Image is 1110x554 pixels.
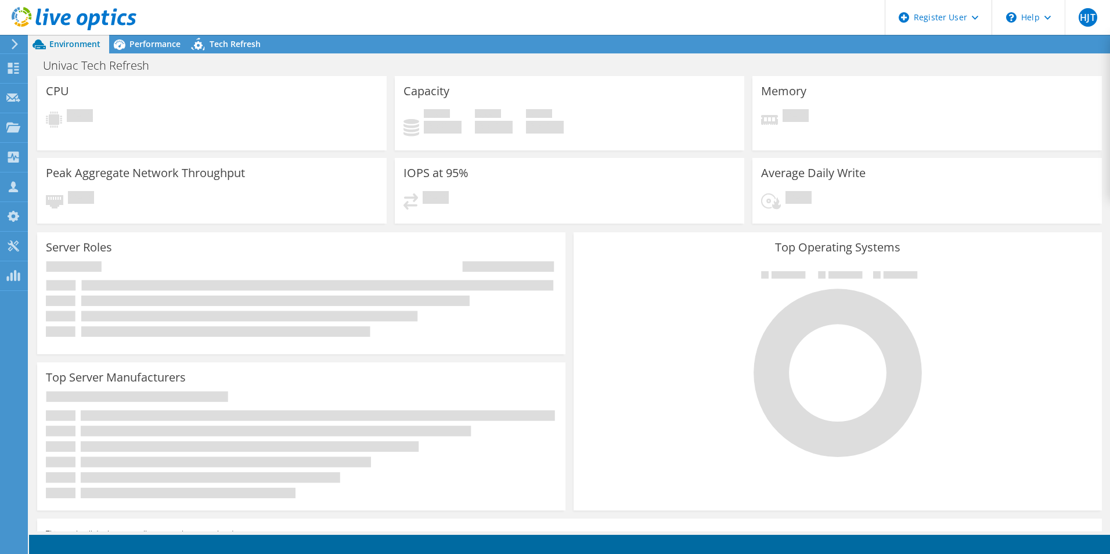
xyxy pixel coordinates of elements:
[475,109,501,121] span: Free
[783,109,809,125] span: Pending
[761,167,866,179] h3: Average Daily Write
[761,85,806,98] h3: Memory
[785,191,812,207] span: Pending
[423,191,449,207] span: Pending
[582,241,1093,254] h3: Top Operating Systems
[424,121,462,134] h4: 0 GiB
[46,371,186,384] h3: Top Server Manufacturers
[67,109,93,125] span: Pending
[210,38,261,49] span: Tech Refresh
[526,121,564,134] h4: 0 GiB
[68,191,94,207] span: Pending
[1079,8,1097,27] span: HJT
[46,241,112,254] h3: Server Roles
[38,59,167,72] h1: Univac Tech Refresh
[424,109,450,121] span: Used
[37,519,1102,549] div: This graph will display once collector runs have completed
[49,38,100,49] span: Environment
[526,109,552,121] span: Total
[475,121,513,134] h4: 0 GiB
[403,167,468,179] h3: IOPS at 95%
[129,38,181,49] span: Performance
[1006,12,1017,23] svg: \n
[403,85,449,98] h3: Capacity
[46,85,69,98] h3: CPU
[46,167,245,179] h3: Peak Aggregate Network Throughput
